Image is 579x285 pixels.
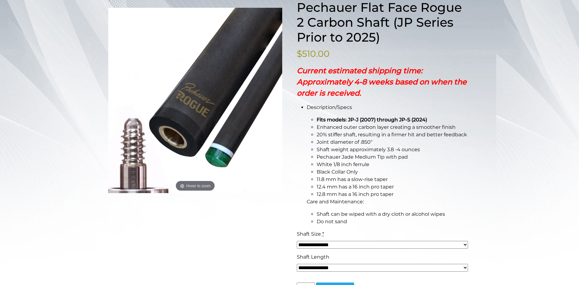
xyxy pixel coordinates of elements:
strong: Current estimated shipping time: Approximately 4-8 weeks based on when the order is received. [297,66,467,97]
bdi: 510.00 [297,48,330,59]
img: new-jp-with-tip-jade.png [108,8,283,193]
span: Black Collar Only [317,169,358,175]
span: 11.8 mm has a slow-rise taper [317,176,388,182]
span: White 1/8 inch ferrule [317,161,369,167]
span: Shaft Size [297,231,321,237]
span: $ [297,48,302,59]
span: Shaft can be wiped with a dry cloth or alcohol wipes [317,211,445,217]
span: 12.8 mm has a 16 inch pro taper [317,191,394,197]
span: Do not sand [317,219,347,224]
span: Joint diameter of .850″ [317,139,372,145]
span: 12.4 mm has a 16 inch pro taper [317,184,394,190]
abbr: required [322,231,324,237]
span: Care and Maintenance: [307,199,364,205]
span: Description/Specs [307,104,352,110]
span: Enhanced outer carbon layer creating a smoother finish [317,124,456,130]
span: Shaft Length [297,254,329,260]
a: Hover to zoom [108,8,283,193]
span: Pechauer Jade Medium Tip with pad [317,154,408,160]
span: 20% stiffer shaft, resulting in a firmer hit and better feedback [317,132,467,138]
span: Shaft weight approximately 3.8 -4 ounces [317,147,420,152]
strong: Fits models: JP-J (2007) through JP-S (2024) [317,117,427,123]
